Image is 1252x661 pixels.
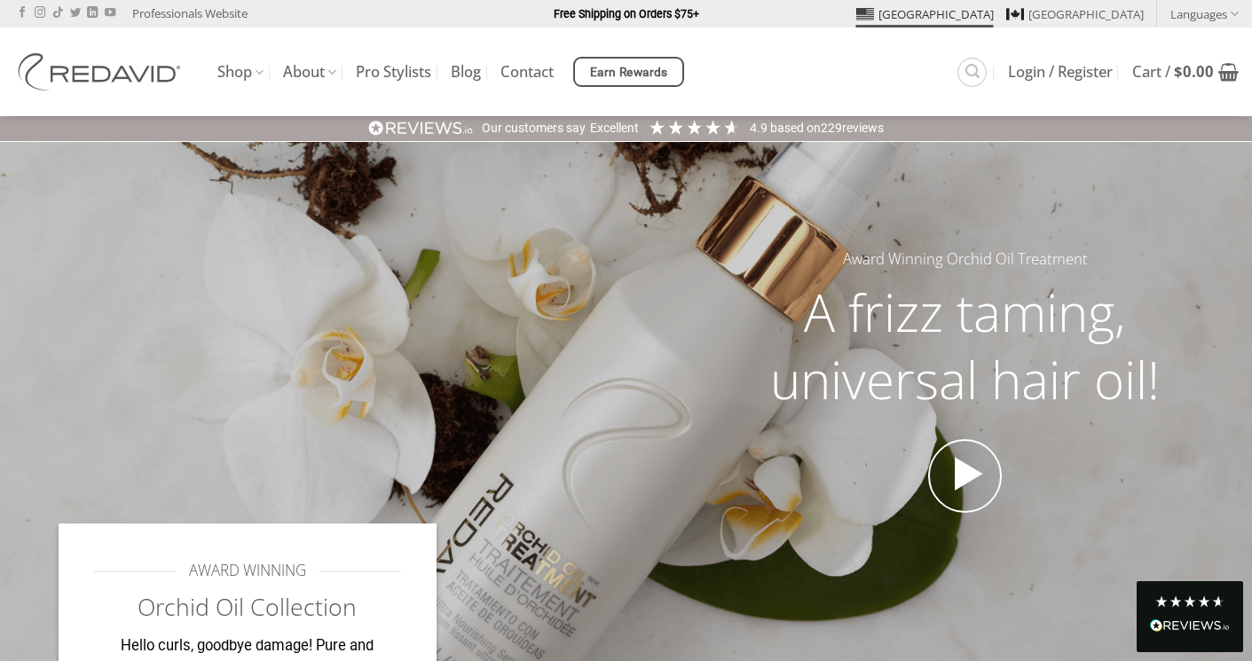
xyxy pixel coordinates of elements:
[1006,1,1144,28] a: [GEOGRAPHIC_DATA]
[70,7,81,20] a: Follow on Twitter
[736,279,1194,413] h2: A frizz taming, universal hair oil!
[356,56,431,88] a: Pro Stylists
[105,7,115,20] a: Follow on YouTube
[52,7,63,20] a: Follow on TikTok
[1137,581,1243,652] div: Read All Reviews
[590,63,668,83] span: Earn Rewards
[770,121,821,135] span: Based on
[1008,56,1113,88] a: Login / Register
[957,58,987,87] a: Search
[1174,61,1183,82] span: $
[856,1,994,28] a: [GEOGRAPHIC_DATA]
[87,7,98,20] a: Follow on LinkedIn
[368,120,473,137] img: REVIEWS.io
[217,55,264,90] a: Shop
[13,53,191,90] img: REDAVID Salon Products | United States
[648,118,741,137] div: 4.91 Stars
[482,120,586,138] div: Our customers say
[1174,61,1214,82] bdi: 0.00
[554,7,699,20] strong: Free Shipping on Orders $75+
[1170,1,1239,27] a: Languages
[451,56,481,88] a: Blog
[573,57,684,87] a: Earn Rewards
[736,248,1194,271] h5: Award Winning Orchid Oil Treatment
[1132,65,1214,79] span: Cart /
[1008,65,1113,79] span: Login / Register
[1132,52,1239,91] a: View cart
[1154,594,1225,609] div: 4.8 Stars
[590,120,639,138] div: Excellent
[17,7,28,20] a: Follow on Facebook
[35,7,45,20] a: Follow on Instagram
[1150,616,1230,639] div: Read All Reviews
[750,121,770,135] span: 4.9
[500,56,554,88] a: Contact
[283,55,336,90] a: About
[928,439,1003,514] a: Open video in lightbox
[821,121,842,135] span: 229
[1150,619,1230,632] img: REVIEWS.io
[842,121,884,135] span: reviews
